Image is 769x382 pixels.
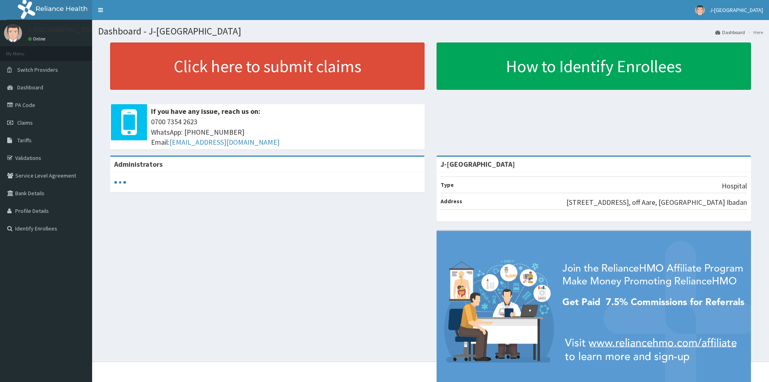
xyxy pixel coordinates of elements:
span: 0700 7354 2623 WhatsApp: [PHONE_NUMBER] Email: [151,117,421,148]
span: Switch Providers [17,66,58,73]
h1: Dashboard - J-[GEOGRAPHIC_DATA] [98,26,763,36]
span: Tariffs [17,137,32,144]
b: Administrators [114,160,163,169]
b: Address [441,198,462,205]
b: If you have any issue, reach us on: [151,107,260,116]
strong: J-[GEOGRAPHIC_DATA] [441,160,515,169]
svg: audio-loading [114,176,126,188]
b: Type [441,181,454,188]
li: Here [746,29,763,36]
a: How to Identify Enrollees [437,42,751,90]
a: Click here to submit claims [110,42,425,90]
img: User Image [4,24,22,42]
a: Dashboard [715,29,745,36]
a: [EMAIL_ADDRESS][DOMAIN_NAME] [169,137,280,147]
span: J-[GEOGRAPHIC_DATA] [710,6,763,14]
p: J-[GEOGRAPHIC_DATA] [28,26,100,33]
p: Hospital [722,181,747,191]
p: [STREET_ADDRESS], off Aare, [GEOGRAPHIC_DATA] Ibadan [566,197,747,208]
span: Claims [17,119,33,126]
span: Dashboard [17,84,43,91]
img: User Image [695,5,705,15]
a: Online [28,36,47,42]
